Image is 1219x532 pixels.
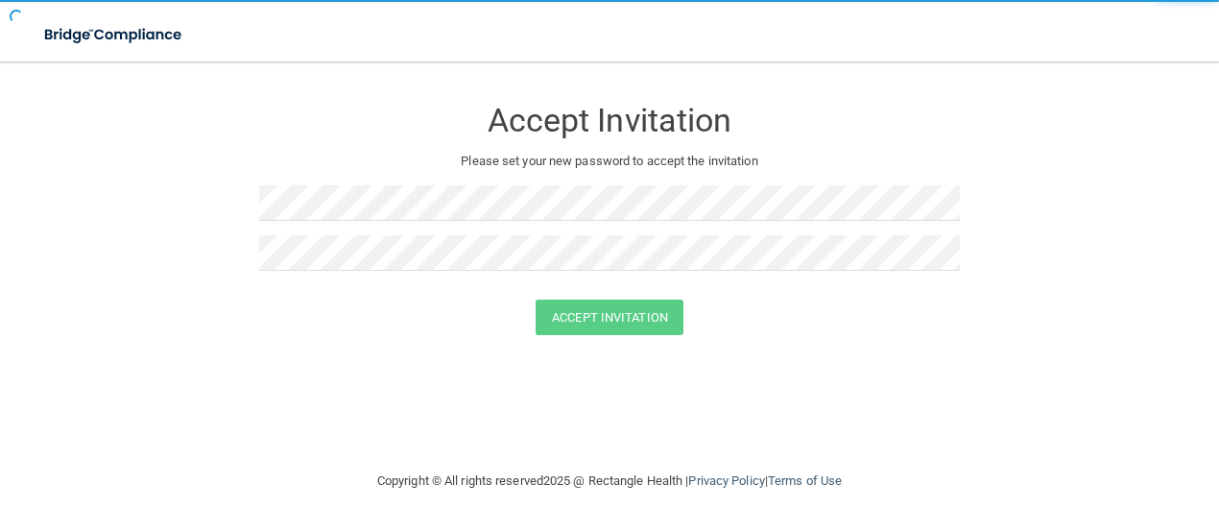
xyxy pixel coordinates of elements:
[688,473,764,488] a: Privacy Policy
[274,150,945,173] p: Please set your new password to accept the invitation
[259,103,960,138] h3: Accept Invitation
[768,473,842,488] a: Terms of Use
[536,300,683,335] button: Accept Invitation
[259,450,960,512] div: Copyright © All rights reserved 2025 @ Rectangle Health | |
[29,15,200,55] img: bridge_compliance_login_screen.278c3ca4.svg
